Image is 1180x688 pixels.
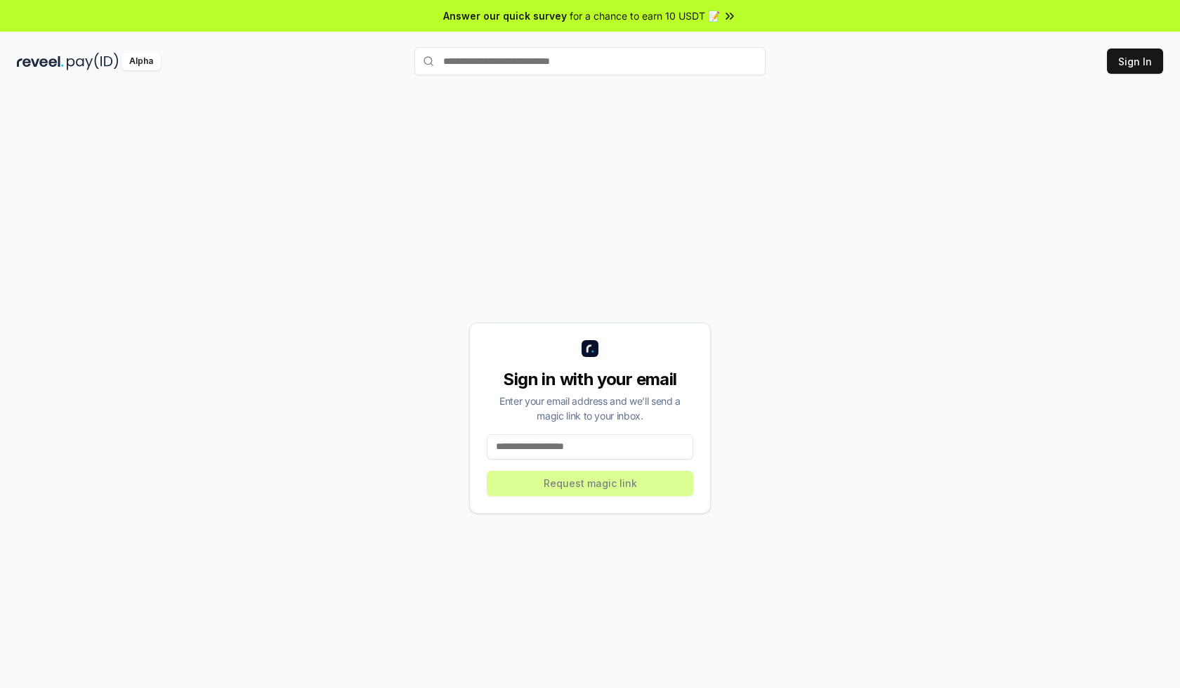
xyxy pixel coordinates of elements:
[570,8,720,23] span: for a chance to earn 10 USDT 📝
[17,53,64,70] img: reveel_dark
[582,340,598,357] img: logo_small
[1107,48,1163,74] button: Sign In
[487,394,693,423] div: Enter your email address and we’ll send a magic link to your inbox.
[67,53,119,70] img: pay_id
[487,368,693,391] div: Sign in with your email
[122,53,161,70] div: Alpha
[443,8,567,23] span: Answer our quick survey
